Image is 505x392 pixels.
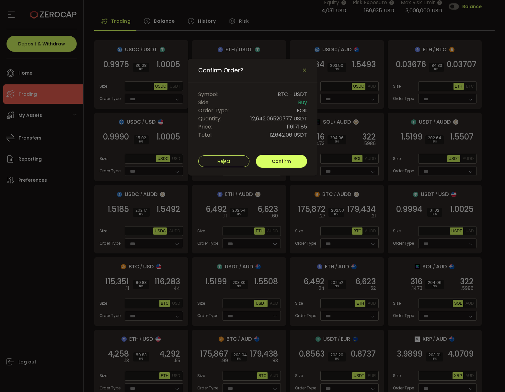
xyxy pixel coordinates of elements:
[198,90,218,98] span: Symbol:
[272,158,291,165] span: Confirm
[188,59,317,176] div: Confirm Order?
[198,115,221,123] span: Quantity:
[270,131,307,139] span: 12,642.06 USDT
[198,155,249,167] button: Reject
[198,67,243,74] span: Confirm Order?
[198,98,210,106] span: Side:
[217,159,230,164] span: Reject
[198,123,212,131] span: Price:
[428,322,505,392] iframe: Chat Widget
[250,115,307,123] span: 12,642.06520777 USDT
[278,90,307,98] span: BTC - USDT
[198,131,212,139] span: Total:
[297,106,307,115] span: FOK
[256,155,307,168] button: Confirm
[298,98,307,106] span: Buy
[198,106,229,115] span: Order Type:
[287,123,307,131] span: 116171.85
[302,67,307,73] button: Close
